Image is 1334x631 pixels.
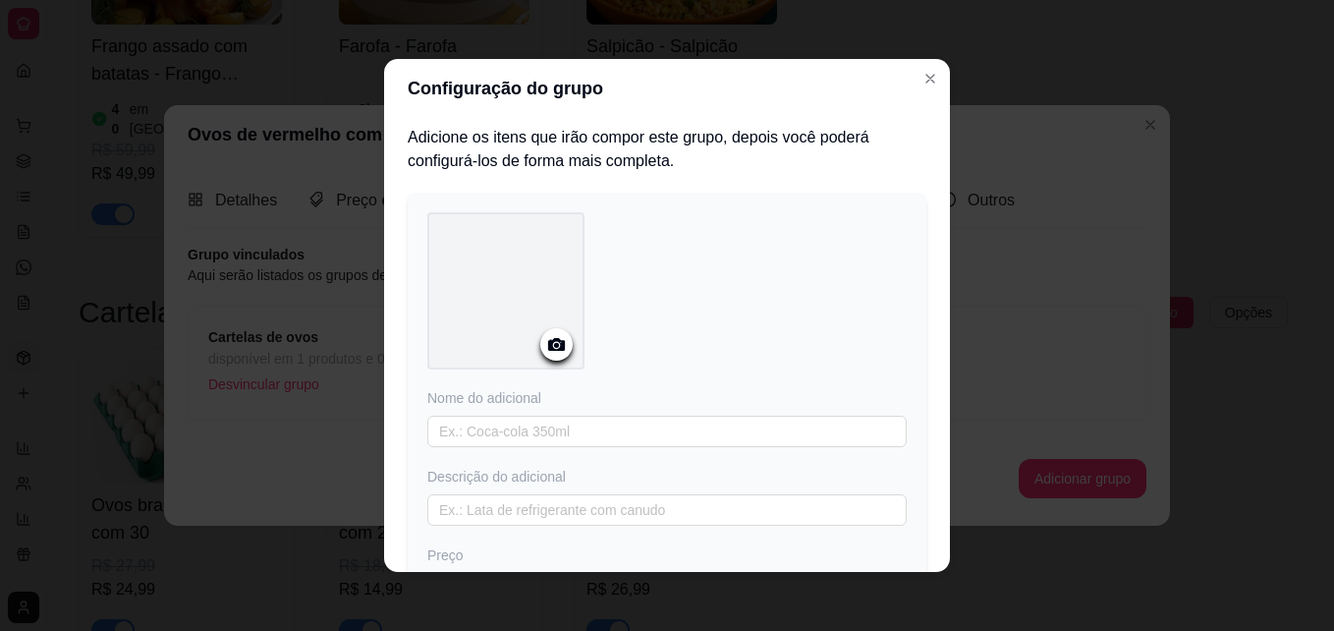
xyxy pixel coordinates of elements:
[427,416,907,447] input: Ex.: Coca-cola 350ml
[427,494,907,526] input: Ex.: Lata de refrigerante com canudo
[427,467,907,487] div: Descrição do adicional
[384,59,950,118] header: Configuração do grupo
[915,63,946,94] button: Close
[427,388,907,408] div: Nome do adicional
[408,126,926,173] h2: Adicione os itens que irão compor este grupo, depois você poderá configurá-los de forma mais comp...
[427,545,907,565] div: Preço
